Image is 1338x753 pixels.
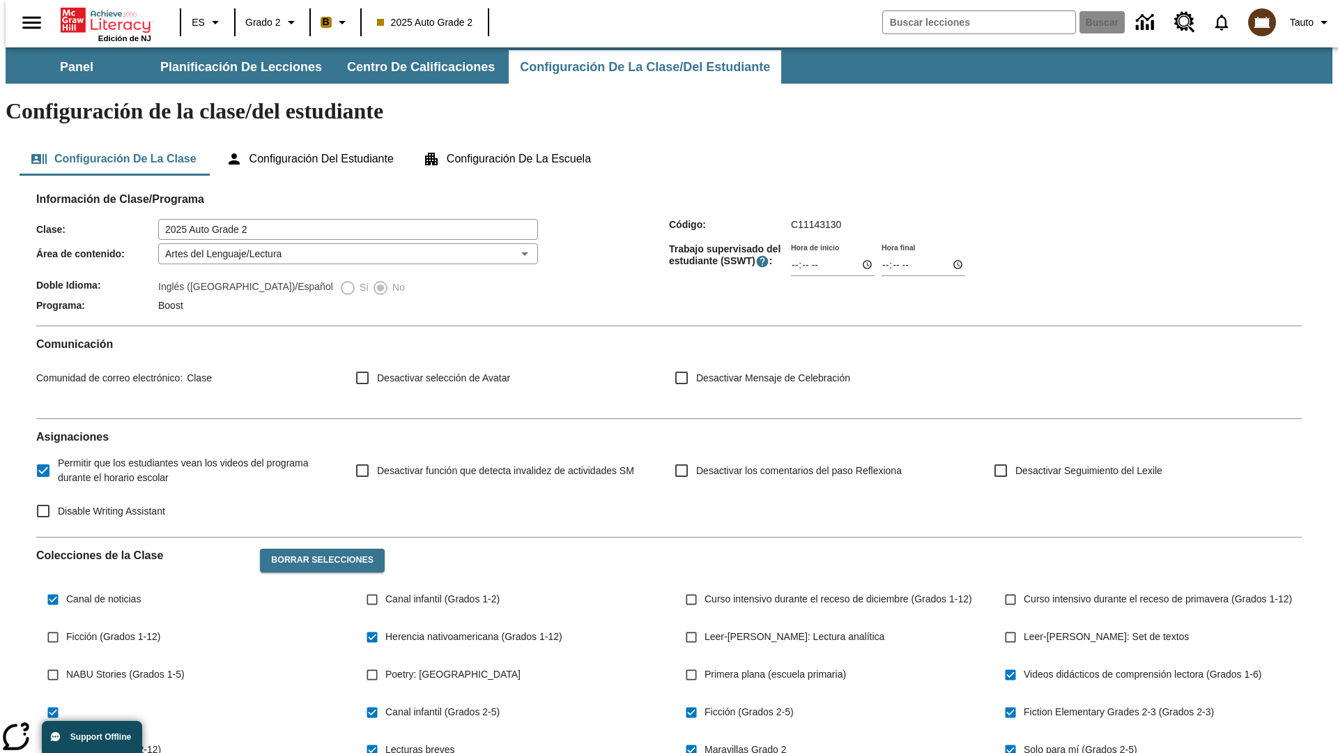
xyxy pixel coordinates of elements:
a: Portada [61,6,151,34]
span: Desactivar función que detecta invalidez de actividades SM [377,464,634,478]
span: Desactivar selección de Avatar [377,371,510,386]
span: Desactivar los comentarios del paso Reflexiona [696,464,902,478]
span: Leer-[PERSON_NAME]: Set de textos [1024,630,1189,644]
span: Edición de NJ [98,34,151,43]
button: Configuración del estudiante [215,142,405,176]
button: Support Offline [42,721,142,753]
span: Clase [183,372,212,383]
div: Subbarra de navegación [6,50,783,84]
span: Curso intensivo durante el receso de primavera (Grados 1-12) [1024,592,1292,607]
button: Planificación de lecciones [149,50,333,84]
span: NABU Stories (Grados 1-5) [66,667,185,682]
button: Configuración de la escuela [412,142,602,176]
span: Comunidad de correo electrónico : [36,372,183,383]
button: Centro de calificaciones [336,50,506,84]
button: Grado: Grado 2, Elige un grado [240,10,305,35]
span: Trabajo supervisado del estudiante (SSWT) : [669,243,791,268]
span: Código : [669,219,791,230]
label: Hora de inicio [791,242,839,252]
a: Notificaciones [1204,4,1240,40]
span: Permitir que los estudiantes vean los videos del programa durante el horario escolar [58,456,333,485]
input: Clase [158,219,538,240]
h2: Información de Clase/Programa [36,192,1302,206]
input: Buscar campo [883,11,1075,33]
h2: Comunicación [36,337,1302,351]
span: Desactivar Seguimiento del Lexile [1015,464,1162,478]
button: Boost El color de la clase es anaranjado claro. Cambiar el color de la clase. [315,10,356,35]
h1: Configuración de la clase/del estudiante [6,98,1332,124]
button: Escoja un nuevo avatar [1240,4,1284,40]
span: Programa : [36,300,158,311]
label: Hora final [882,242,915,252]
div: Configuración de la clase/del estudiante [20,142,1318,176]
div: Información de Clase/Programa [36,206,1302,314]
span: Poetry: [GEOGRAPHIC_DATA] [385,667,521,682]
img: avatar image [1248,8,1276,36]
span: Sí [356,280,369,295]
button: Panel [7,50,146,84]
button: Borrar selecciones [260,549,385,572]
span: Support Offline [70,732,131,742]
button: Configuración de la clase [20,142,208,176]
label: Inglés ([GEOGRAPHIC_DATA])/Español [158,280,333,296]
span: Primera plana (escuela primaria) [705,667,846,682]
span: Grado 2 [245,15,281,30]
span: Área de contenido : [36,248,158,259]
span: Boost [158,300,183,311]
span: Ficción (Grados 2-5) [705,705,794,720]
span: Clase : [36,224,158,235]
h2: Colecciones de la Clase [36,549,249,562]
span: Canal infantil (Grados 1-2) [385,592,500,607]
span: Desactivar Mensaje de Celebración [696,371,850,386]
span: Ficción (Grados 1-12) [66,630,160,644]
span: C11143130 [791,219,841,230]
span: Canal infantil (Grados 2-5) [385,705,500,720]
button: Perfil/Configuración [1284,10,1338,35]
button: Abrir el menú lateral [11,2,52,43]
div: Artes del Lenguaje/Lectura [158,243,538,264]
span: Fiction Elementary Grades 2-3 (Grados 2-3) [1024,705,1214,720]
span: Tauto [1290,15,1314,30]
span: Leer-[PERSON_NAME]: Lectura analítica [705,630,884,644]
span: B [323,13,330,31]
span: No [389,280,405,295]
button: Lenguaje: ES, Selecciona un idioma [185,10,230,35]
span: Canal de noticias [66,592,141,607]
span: Herencia nativoamericana (Grados 1-12) [385,630,562,644]
a: Centro de información [1128,3,1166,42]
div: Portada [61,5,151,43]
span: Doble Idioma : [36,280,158,291]
a: Centro de recursos, Se abrirá en una pestaña nueva. [1166,3,1204,41]
span: ES [192,15,205,30]
button: Configuración de la clase/del estudiante [509,50,781,84]
h2: Asignaciones [36,430,1302,443]
div: Asignaciones [36,430,1302,526]
span: Videos didácticos de comprensión lectora (Grados 1-6) [1024,667,1261,682]
button: El Tiempo Supervisado de Trabajo Estudiantil es el período durante el cual los estudiantes pueden... [755,254,769,268]
span: Curso intensivo durante el receso de diciembre (Grados 1-12) [705,592,972,607]
span: Disable Writing Assistant [58,504,165,519]
span: 2025 Auto Grade 2 [377,15,473,30]
div: Comunicación [36,337,1302,407]
div: Subbarra de navegación [6,47,1332,84]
